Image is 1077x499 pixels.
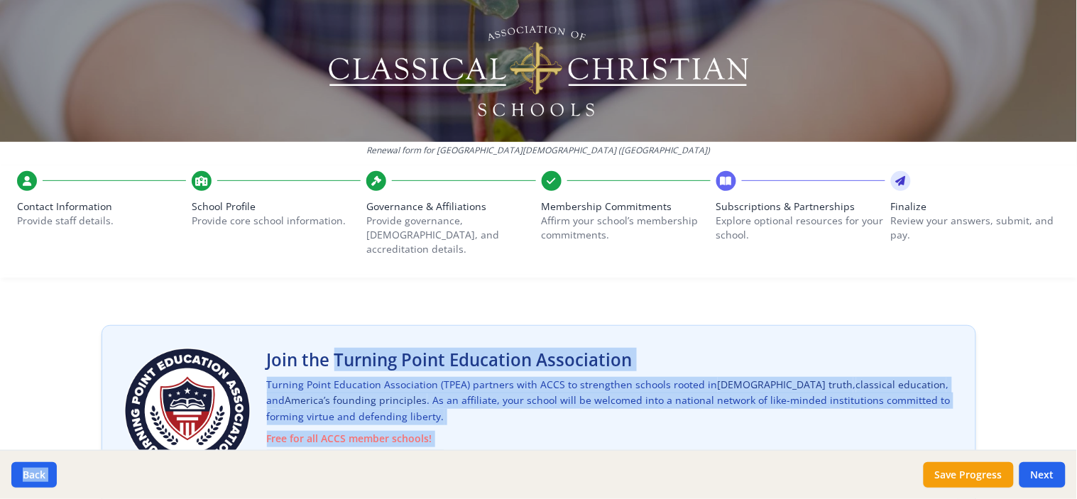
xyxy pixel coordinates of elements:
[17,214,186,228] p: Provide staff details.
[267,377,958,466] p: Turning Point Education Association (TPEA) partners with ACCS to strengthen schools rooted in , ,...
[119,343,256,479] img: Turning Point Education Association Logo
[192,214,361,228] p: Provide core school information.
[716,214,885,242] p: Explore optional resources for your school.
[891,199,1060,214] span: Finalize
[285,393,427,407] span: America’s founding principles
[1019,462,1066,488] button: Next
[267,349,958,371] h2: Join the Turning Point Education Association
[924,462,1014,488] button: Save Progress
[542,199,711,214] span: Membership Commitments
[192,199,361,214] span: School Profile
[11,462,57,488] button: Back
[542,214,711,242] p: Affirm your school’s membership commitments.
[267,431,958,447] span: Free for all ACCS member schools!
[856,378,946,391] span: classical education
[366,199,535,214] span: Governance & Affiliations
[326,21,751,121] img: Logo
[891,214,1060,242] p: Review your answers, submit, and pay.
[366,214,535,256] p: Provide governance, [DEMOGRAPHIC_DATA], and accreditation details.
[17,199,186,214] span: Contact Information
[718,378,853,391] span: [DEMOGRAPHIC_DATA] truth
[716,199,885,214] span: Subscriptions & Partnerships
